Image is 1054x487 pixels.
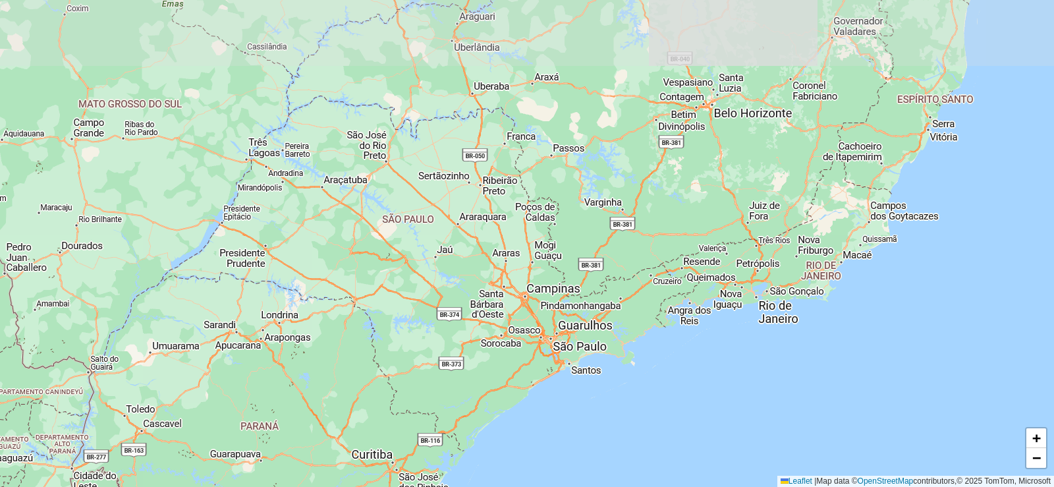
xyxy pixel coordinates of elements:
[781,476,812,486] a: Leaflet
[1026,448,1046,468] a: Zoom out
[858,476,914,486] a: OpenStreetMap
[777,476,1054,487] div: Map data © contributors,© 2025 TomTom, Microsoft
[814,476,816,486] span: |
[1032,430,1041,446] span: +
[1026,428,1046,448] a: Zoom in
[1032,449,1041,466] span: −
